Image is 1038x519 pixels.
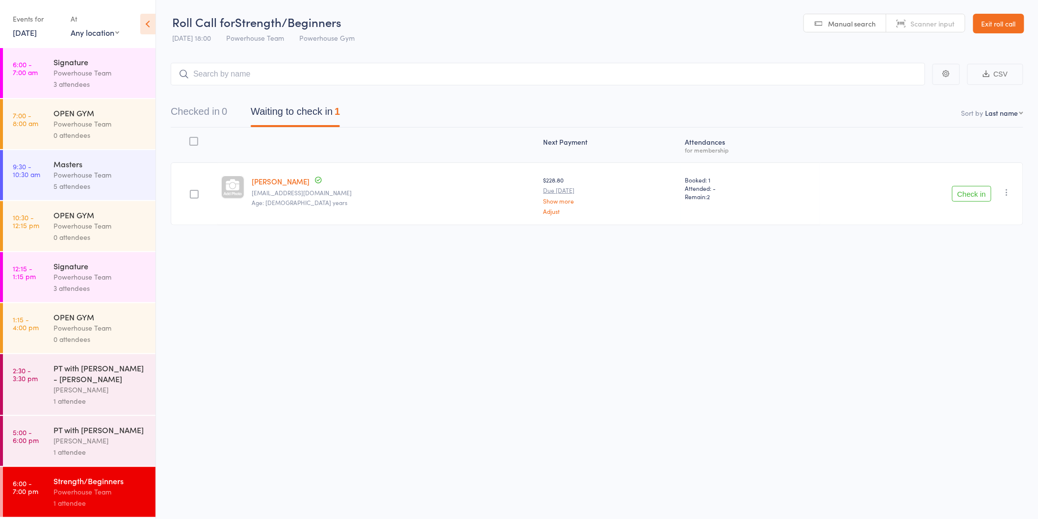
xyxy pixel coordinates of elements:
a: 7:00 -8:00 amOPEN GYMPowerhouse Team0 attendees [3,99,156,149]
div: Any location [71,27,119,38]
div: Powerhouse Team [53,271,147,283]
div: 5 attendees [53,181,147,192]
time: 9:30 - 10:30 am [13,162,40,178]
div: Powerhouse Team [53,220,147,232]
a: Exit roll call [973,14,1024,33]
button: Waiting to check in1 [251,101,340,127]
span: Powerhouse Gym [299,33,355,43]
div: Next Payment [540,132,681,158]
input: Search by name [171,63,925,85]
div: 0 [222,106,227,117]
div: Powerhouse Team [53,169,147,181]
div: Powerhouse Team [53,118,147,130]
div: PT with [PERSON_NAME] - [PERSON_NAME] [53,363,147,384]
a: 5:00 -6:00 pmPT with [PERSON_NAME][PERSON_NAME]1 attendee [3,416,156,466]
span: Strength/Beginners [235,14,341,30]
div: Powerhouse Team [53,322,147,334]
time: 2:30 - 3:30 pm [13,366,38,382]
time: 7:00 - 8:00 am [13,111,38,127]
div: Last name [986,108,1018,118]
span: Booked: 1 [685,176,816,184]
div: Events for [13,11,61,27]
a: Show more [544,198,677,204]
div: Powerhouse Team [53,67,147,78]
div: OPEN GYM [53,209,147,220]
div: 1 attendee [53,395,147,407]
a: 9:30 -10:30 amMastersPowerhouse Team5 attendees [3,150,156,200]
div: for membership [685,147,816,153]
a: [DATE] [13,27,37,38]
span: Attended: - [685,184,816,192]
span: [DATE] 18:00 [172,33,211,43]
div: PT with [PERSON_NAME] [53,424,147,435]
a: 2:30 -3:30 pmPT with [PERSON_NAME] - [PERSON_NAME][PERSON_NAME]1 attendee [3,354,156,415]
div: [PERSON_NAME] [53,384,147,395]
a: 6:00 -7:00 pmStrength/BeginnersPowerhouse Team1 attendee [3,467,156,517]
time: 12:15 - 1:15 pm [13,264,36,280]
div: 1 attendee [53,446,147,458]
div: Signature [53,56,147,67]
span: 2 [707,192,710,201]
div: 3 attendees [53,78,147,90]
span: Roll Call for [172,14,235,30]
time: 6:00 - 7:00 pm [13,479,38,495]
a: 6:00 -7:00 amSignaturePowerhouse Team3 attendees [3,48,156,98]
button: Checked in0 [171,101,227,127]
span: Manual search [829,19,876,28]
button: CSV [967,64,1023,85]
div: OPEN GYM [53,311,147,322]
div: 1 [335,106,340,117]
span: Remain: [685,192,816,201]
a: [PERSON_NAME] [252,176,310,186]
div: Masters [53,158,147,169]
div: $228.80 [544,176,677,214]
span: Powerhouse Team [226,33,284,43]
div: 3 attendees [53,283,147,294]
a: Adjust [544,208,677,214]
div: [PERSON_NAME] [53,435,147,446]
button: Check in [952,186,991,202]
div: OPEN GYM [53,107,147,118]
time: 6:00 - 7:00 am [13,60,38,76]
div: Powerhouse Team [53,486,147,497]
a: 12:15 -1:15 pmSignaturePowerhouse Team3 attendees [3,252,156,302]
time: 1:15 - 4:00 pm [13,315,39,331]
div: 1 attendee [53,497,147,509]
div: Atten­dances [681,132,820,158]
label: Sort by [961,108,984,118]
div: Strength/Beginners [53,475,147,486]
small: Due [DATE] [544,187,677,194]
a: 1:15 -4:00 pmOPEN GYMPowerhouse Team0 attendees [3,303,156,353]
a: 10:30 -12:15 pmOPEN GYMPowerhouse Team0 attendees [3,201,156,251]
div: 0 attendees [53,130,147,141]
div: 0 attendees [53,334,147,345]
time: 5:00 - 6:00 pm [13,428,39,444]
div: At [71,11,119,27]
span: Scanner input [911,19,955,28]
small: philippalouey@gmail.com [252,189,536,196]
span: Age: [DEMOGRAPHIC_DATA] years [252,198,348,207]
time: 10:30 - 12:15 pm [13,213,39,229]
div: 0 attendees [53,232,147,243]
div: Signature [53,260,147,271]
